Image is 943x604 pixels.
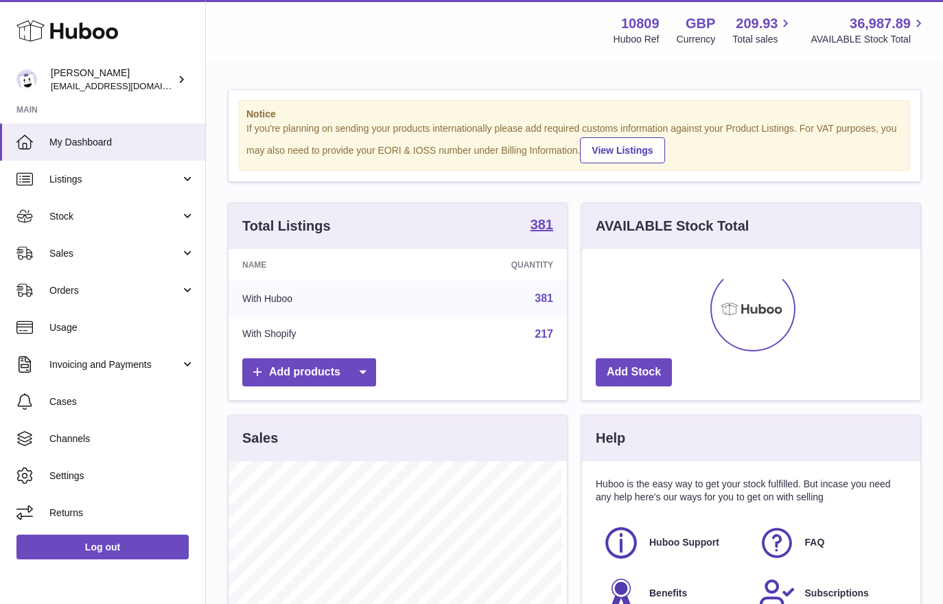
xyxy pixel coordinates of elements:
span: [EMAIL_ADDRESS][DOMAIN_NAME] [51,80,202,91]
div: Huboo Ref [614,33,660,46]
a: Add products [242,358,376,386]
span: FAQ [805,536,825,549]
td: With Huboo [229,281,411,316]
strong: 10809 [621,14,660,33]
a: 381 [531,218,553,234]
span: Sales [49,247,181,260]
a: 217 [535,328,553,340]
span: Settings [49,469,195,483]
span: Benefits [649,587,687,600]
span: Listings [49,173,181,186]
div: If you're planning on sending your products internationally please add required customs informati... [246,122,903,163]
span: Stock [49,210,181,223]
a: 36,987.89 AVAILABLE Stock Total [811,14,927,46]
strong: 381 [531,218,553,231]
a: View Listings [580,137,664,163]
span: Orders [49,284,181,297]
span: 209.93 [736,14,778,33]
span: Subscriptions [805,587,869,600]
strong: Notice [246,108,903,121]
span: AVAILABLE Stock Total [811,33,927,46]
span: Cases [49,395,195,408]
span: Returns [49,507,195,520]
span: My Dashboard [49,136,195,149]
a: Huboo Support [603,524,745,561]
strong: GBP [686,14,715,33]
span: Usage [49,321,195,334]
h3: Total Listings [242,217,331,235]
th: Name [229,249,411,281]
h3: Sales [242,429,278,448]
p: Huboo is the easy way to get your stock fulfilled. But incase you need any help here's our ways f... [596,478,907,504]
span: Total sales [732,33,793,46]
th: Quantity [411,249,567,281]
span: Huboo Support [649,536,719,549]
span: 36,987.89 [850,14,911,33]
a: Log out [16,535,189,559]
img: shop@ballersingod.com [16,69,37,90]
a: Add Stock [596,358,672,386]
a: FAQ [758,524,900,561]
div: Currency [677,33,716,46]
h3: Help [596,429,625,448]
div: [PERSON_NAME] [51,67,174,93]
td: With Shopify [229,316,411,352]
h3: AVAILABLE Stock Total [596,217,749,235]
a: 209.93 Total sales [732,14,793,46]
span: Channels [49,432,195,445]
span: Invoicing and Payments [49,358,181,371]
a: 381 [535,292,553,304]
